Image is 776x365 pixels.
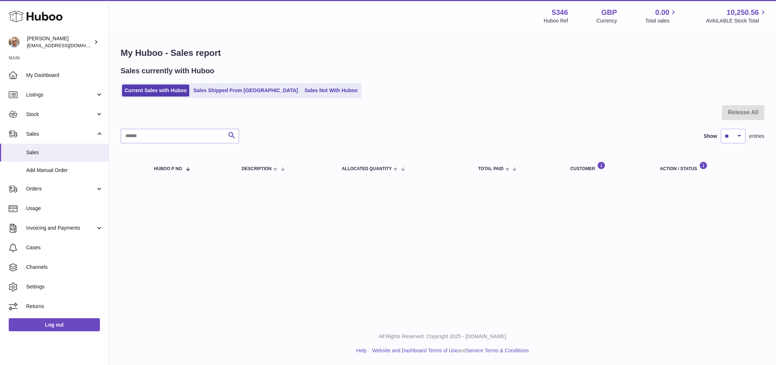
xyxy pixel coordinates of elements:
[727,8,759,17] span: 10,250.56
[749,133,764,140] span: entries
[570,161,646,171] div: Customer
[26,185,96,192] span: Orders
[26,72,103,79] span: My Dashboard
[121,66,214,76] h2: Sales currently with Huboo
[122,85,189,97] a: Current Sales with Huboo
[655,8,670,17] span: 0.00
[154,167,182,171] span: Huboo P no
[706,17,767,24] span: AVAILABLE Stock Total
[242,167,271,171] span: Description
[597,17,617,24] div: Currency
[191,85,300,97] a: Sales Shipped From [GEOGRAPHIC_DATA]
[660,161,757,171] div: Action / Status
[27,35,92,49] div: [PERSON_NAME]
[544,17,568,24] div: Huboo Ref
[26,111,96,118] span: Stock
[9,318,100,331] a: Log out
[552,8,568,17] strong: 5346
[26,149,103,156] span: Sales
[26,205,103,212] span: Usage
[27,42,107,48] span: [EMAIL_ADDRESS][DOMAIN_NAME]
[478,167,504,171] span: Total paid
[356,348,367,353] a: Help
[645,17,678,24] span: Total sales
[302,85,360,97] a: Sales Not With Huboo
[369,347,529,354] li: and
[26,225,96,231] span: Invoicing and Payments
[372,348,458,353] a: Website and Dashboard Terms of Use
[645,8,678,24] a: 0.00 Total sales
[9,37,20,48] img: support@radoneltd.co.uk
[26,283,103,290] span: Settings
[26,264,103,271] span: Channels
[26,244,103,251] span: Cases
[26,131,96,138] span: Sales
[601,8,617,17] strong: GBP
[706,8,767,24] a: 10,250.56 AVAILABLE Stock Total
[26,167,103,174] span: Add Manual Order
[26,303,103,310] span: Returns
[121,47,764,59] h1: My Huboo - Sales report
[466,348,529,353] a: Service Terms & Conditions
[704,133,717,140] label: Show
[342,167,392,171] span: ALLOCATED Quantity
[115,333,770,340] p: All Rights Reserved. Copyright 2025 - [DOMAIN_NAME]
[26,91,96,98] span: Listings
